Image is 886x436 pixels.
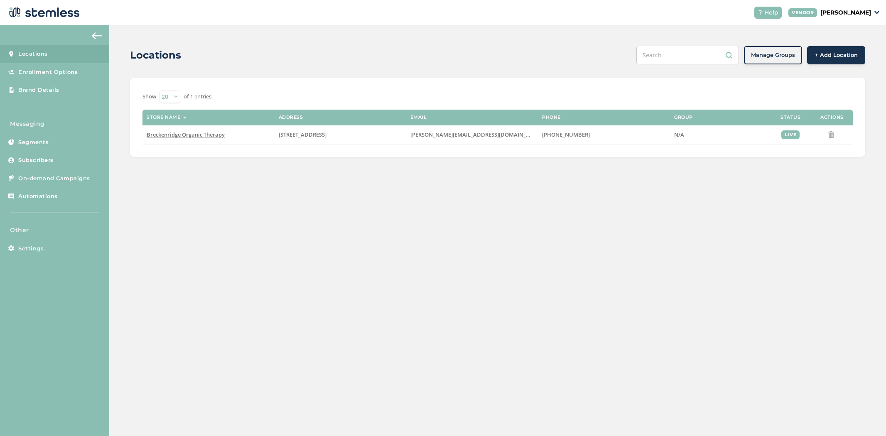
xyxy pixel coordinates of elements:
[184,93,211,101] label: of 1 entries
[183,117,187,119] img: icon-sort-1e1d7615.svg
[674,131,766,138] label: N/A
[820,8,871,17] p: [PERSON_NAME]
[542,131,666,138] label: (970) 453-0420
[18,174,90,183] span: On-demand Campaigns
[410,131,543,138] span: [PERSON_NAME][EMAIL_ADDRESS][DOMAIN_NAME]
[142,93,156,101] label: Show
[18,50,48,58] span: Locations
[764,8,778,17] span: Help
[844,396,886,436] iframe: Chat Widget
[744,46,802,64] button: Manage Groups
[636,46,739,64] input: Search
[781,130,800,139] div: live
[811,110,853,125] th: Actions
[674,115,693,120] label: Group
[788,8,817,17] div: VENDOR
[874,11,879,14] img: icon_down-arrow-small-66adaf34.svg
[815,51,858,59] span: + Add Location
[18,68,78,76] span: Enrollment Options
[18,245,44,253] span: Settings
[147,131,225,138] span: Breckenridge Organic Therapy
[542,131,590,138] span: [PHONE_NUMBER]
[758,10,763,15] img: icon-help-white-03924b79.svg
[130,48,181,63] h2: Locations
[147,131,270,138] label: Breckenridge Organic Therapy
[7,4,80,21] img: logo-dark-0685b13c.svg
[751,51,795,59] span: Manage Groups
[279,115,303,120] label: Address
[542,115,561,120] label: Phone
[780,115,800,120] label: Status
[18,156,54,164] span: Subscribers
[18,138,49,147] span: Segments
[18,86,59,94] span: Brand Details
[147,115,180,120] label: Store name
[18,192,58,201] span: Automations
[279,131,326,138] span: [STREET_ADDRESS]
[410,131,534,138] label: James@breckorganictherapy.com
[410,115,427,120] label: Email
[92,32,102,39] img: icon-arrow-back-accent-c549486e.svg
[807,46,865,64] button: + Add Location
[279,131,402,138] label: 1900 Airport Road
